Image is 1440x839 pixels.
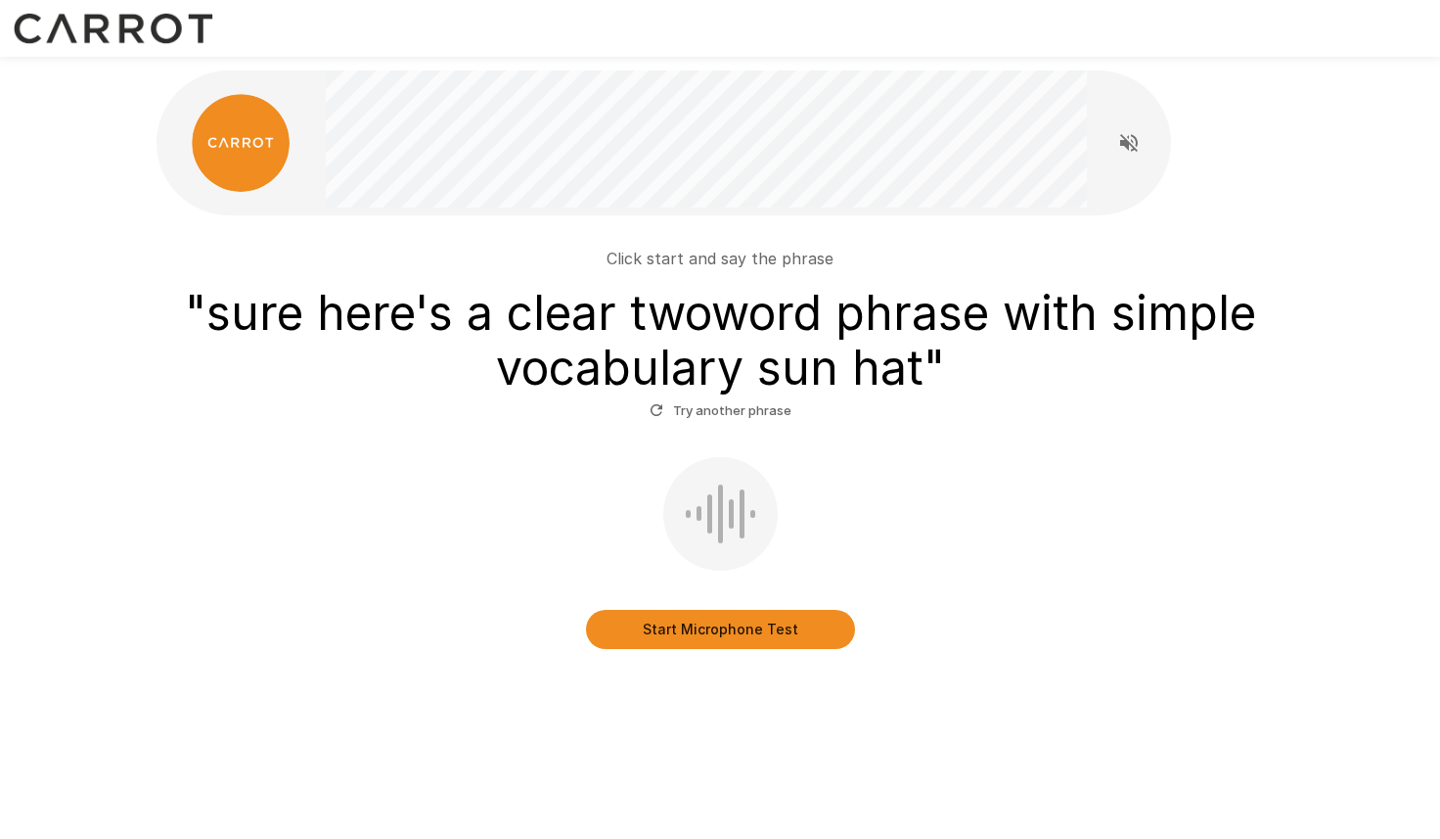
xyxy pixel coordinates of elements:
[192,94,290,192] img: carrot_logo.png
[164,286,1276,396] h3: " sure here's a clear twoword phrase with simple vocabulary sun hat "
[1109,123,1148,163] button: Read questions aloud
[607,247,833,270] p: Click start and say the phrase
[586,610,855,649] button: Start Microphone Test
[645,396,796,426] button: Try another phrase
